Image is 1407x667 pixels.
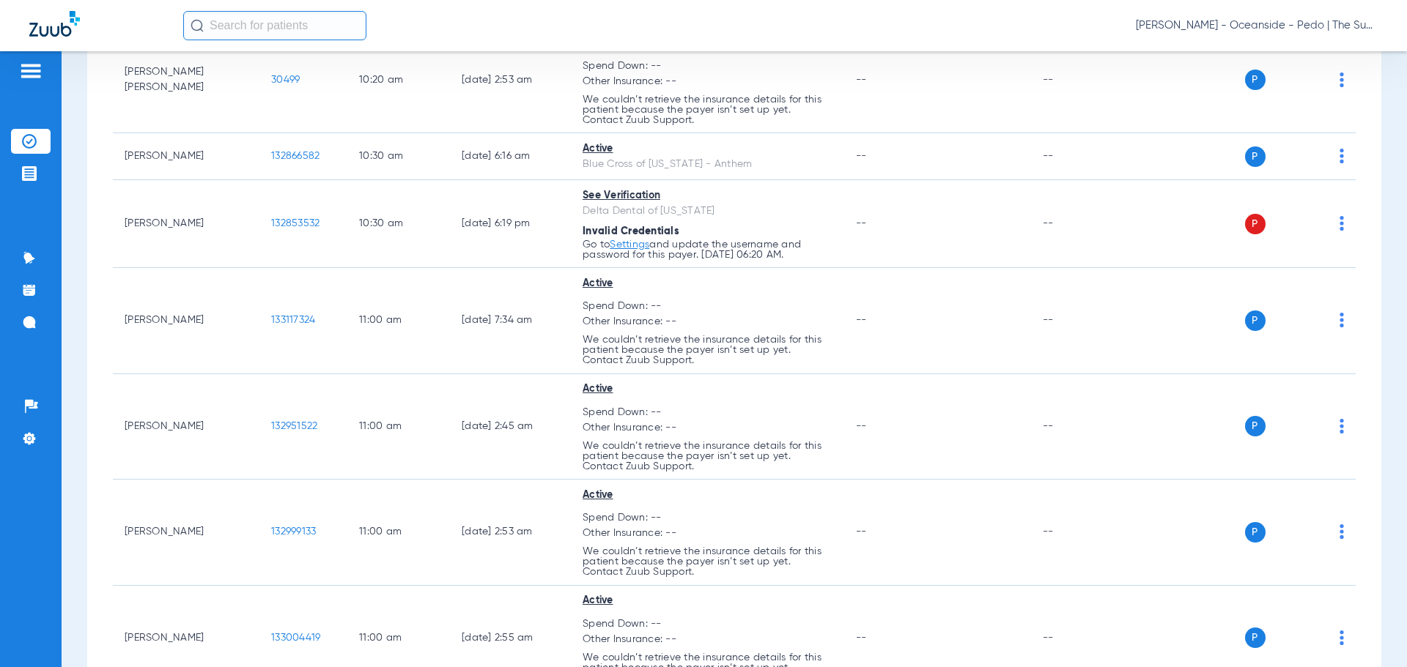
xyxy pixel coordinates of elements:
span: P [1245,522,1266,543]
div: Active [583,141,832,157]
span: Spend Down: -- [583,299,832,314]
span: Spend Down: -- [583,59,832,74]
td: [DATE] 6:16 AM [450,133,571,180]
span: 133117324 [271,315,315,325]
span: P [1245,310,1266,331]
td: [DATE] 6:19 PM [450,180,571,268]
span: Other Insurance: -- [583,314,832,329]
div: See Verification [583,188,832,204]
span: 30499 [271,75,300,85]
span: Invalid Credentials [583,226,679,236]
td: -- [1031,180,1130,268]
p: We couldn’t retrieve the insurance details for this patient because the payer isn’t set up yet. C... [583,546,832,577]
img: group-dot-blue.svg [1340,313,1344,327]
span: Spend Down: -- [583,405,832,420]
img: group-dot-blue.svg [1340,419,1344,433]
span: -- [856,526,867,537]
td: 10:30 AM [347,180,450,268]
td: [PERSON_NAME] [113,480,259,586]
span: 133004419 [271,633,320,643]
td: -- [1031,480,1130,586]
td: [PERSON_NAME] [113,133,259,180]
td: [PERSON_NAME] [113,180,259,268]
p: Go to and update the username and password for this payer. [DATE] 06:20 AM. [583,239,832,260]
img: Zuub Logo [29,11,80,37]
a: Settings [610,239,649,250]
div: Blue Cross of [US_STATE] - Anthem [583,157,832,172]
td: -- [1031,28,1130,134]
span: P [1245,70,1266,90]
td: 11:00 AM [347,374,450,480]
div: Active [583,276,832,291]
td: [PERSON_NAME] [113,268,259,374]
span: Other Insurance: -- [583,632,832,647]
span: P [1245,627,1266,648]
td: [DATE] 2:53 AM [450,480,571,586]
td: -- [1031,133,1130,180]
td: [PERSON_NAME] [113,374,259,480]
iframe: Chat Widget [1334,597,1407,667]
img: group-dot-blue.svg [1340,524,1344,539]
span: Spend Down: -- [583,616,832,632]
td: [PERSON_NAME] [PERSON_NAME] [113,28,259,134]
img: Search Icon [191,19,204,32]
div: Active [583,381,832,397]
span: Other Insurance: -- [583,420,832,436]
span: 132866582 [271,151,320,161]
p: We couldn’t retrieve the insurance details for this patient because the payer isn’t set up yet. C... [583,441,832,472]
span: 132999133 [271,526,316,537]
span: -- [856,218,867,228]
span: -- [856,315,867,325]
td: [DATE] 2:45 AM [450,374,571,480]
span: 132951522 [271,421,317,431]
div: Active [583,488,832,503]
span: [PERSON_NAME] - Oceanside - Pedo | The Super Dentists [1136,18,1378,33]
div: Active [583,593,832,608]
span: Other Insurance: -- [583,526,832,541]
p: We couldn’t retrieve the insurance details for this patient because the payer isn’t set up yet. C... [583,94,832,125]
img: group-dot-blue.svg [1340,149,1344,163]
p: We couldn’t retrieve the insurance details for this patient because the payer isn’t set up yet. C... [583,335,832,365]
span: Other Insurance: -- [583,74,832,89]
span: -- [856,151,867,161]
span: -- [856,633,867,643]
input: Search for patients [183,11,366,40]
td: [DATE] 7:34 AM [450,268,571,374]
td: -- [1031,268,1130,374]
td: 10:30 AM [347,133,450,180]
span: 132853532 [271,218,320,228]
span: P [1245,146,1266,167]
span: P [1245,214,1266,234]
img: group-dot-blue.svg [1340,72,1344,87]
span: P [1245,416,1266,436]
span: -- [856,421,867,431]
img: group-dot-blue.svg [1340,216,1344,231]
td: -- [1031,374,1130,480]
td: 10:20 AM [347,28,450,134]
div: Delta Dental of [US_STATE] [583,204,832,219]
td: 11:00 AM [347,268,450,374]
td: [DATE] 2:53 AM [450,28,571,134]
img: hamburger-icon [19,62,43,80]
span: -- [856,75,867,85]
span: Spend Down: -- [583,510,832,526]
td: 11:00 AM [347,480,450,586]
